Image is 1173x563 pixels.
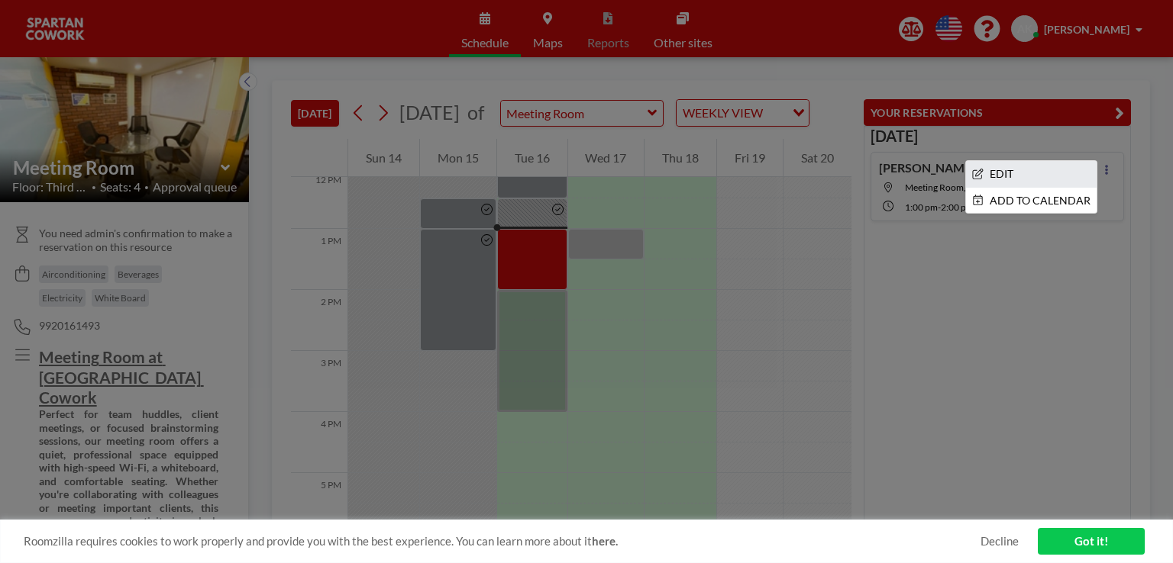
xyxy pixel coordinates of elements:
a: Decline [981,534,1019,549]
a: Got it! [1038,528,1145,555]
li: EDIT [966,161,1097,187]
a: here. [592,534,618,548]
span: Roomzilla requires cookies to work properly and provide you with the best experience. You can lea... [24,534,981,549]
li: ADD TO CALENDAR [966,188,1097,214]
